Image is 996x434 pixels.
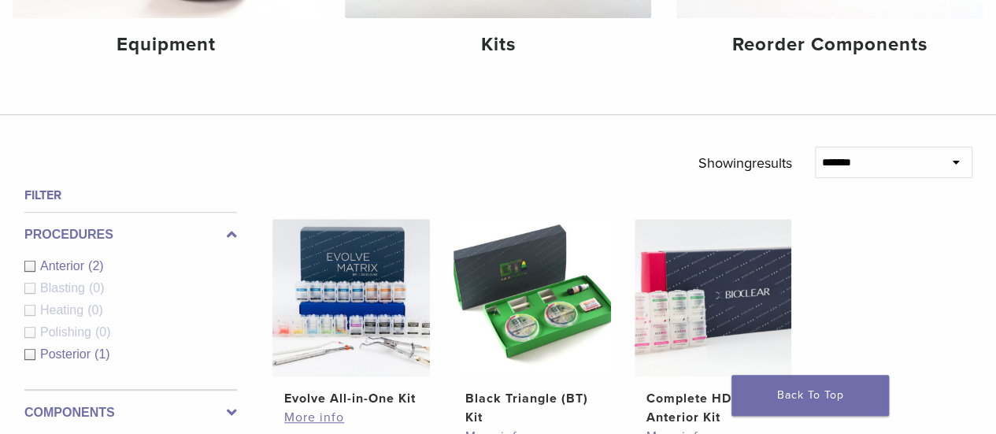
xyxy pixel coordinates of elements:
[24,403,237,422] label: Components
[357,31,639,59] h4: Kits
[25,31,307,59] h4: Equipment
[272,219,430,408] a: Evolve All-in-One KitEvolve All-in-One Kit
[272,219,430,377] img: Evolve All-in-One Kit
[24,186,237,205] h4: Filter
[698,147,791,180] p: Showing results
[465,389,599,427] h2: Black Triangle (BT) Kit
[88,259,104,273] span: (2)
[40,259,88,273] span: Anterior
[284,408,418,427] a: More info
[94,347,110,361] span: (1)
[454,219,611,427] a: Black Triangle (BT) KitBlack Triangle (BT) Kit
[40,325,95,339] span: Polishing
[635,219,792,377] img: Complete HD Anterior Kit
[284,389,418,408] h2: Evolve All-in-One Kit
[89,281,105,295] span: (0)
[24,225,237,244] label: Procedures
[87,303,103,317] span: (0)
[635,219,792,427] a: Complete HD Anterior KitComplete HD Anterior Kit
[40,347,94,361] span: Posterior
[95,325,111,339] span: (0)
[731,375,889,416] a: Back To Top
[646,389,780,427] h2: Complete HD Anterior Kit
[40,303,87,317] span: Heating
[454,219,611,377] img: Black Triangle (BT) Kit
[689,31,971,59] h4: Reorder Components
[40,281,89,295] span: Blasting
